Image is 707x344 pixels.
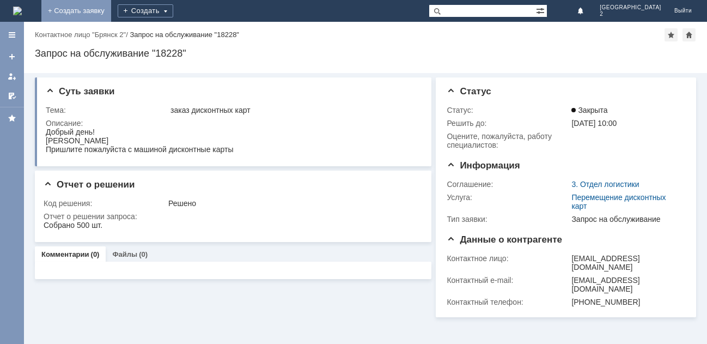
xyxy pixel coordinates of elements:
div: Запрос на обслуживание "18228" [35,48,696,59]
span: Отчет о решении [44,179,135,190]
div: Код решения: [44,199,166,208]
div: Тип заявки: [447,215,569,224]
div: Контактный e-mail: [447,276,569,285]
span: Закрыта [571,106,607,114]
div: Решено [168,199,417,208]
a: Перемещение дисконтных карт [571,193,666,210]
a: Создать заявку [3,48,21,65]
div: Описание: [46,119,419,128]
div: заказ дисконтных карт [170,106,417,114]
span: Расширенный поиск [536,5,547,15]
a: Мои заявки [3,68,21,85]
div: Запрос на обслуживание "18228" [130,31,239,39]
a: Перейти на домашнюю страницу [13,7,22,15]
div: Контактное лицо: [447,254,569,263]
div: (0) [139,250,148,258]
div: / [35,31,130,39]
div: Отчет о решении запроса: [44,212,419,221]
div: [EMAIL_ADDRESS][DOMAIN_NAME] [571,254,680,271]
div: [EMAIL_ADDRESS][DOMAIN_NAME] [571,276,680,293]
div: Услуга: [447,193,569,202]
div: Контактный телефон: [447,298,569,306]
div: Oцените, пожалуйста, работу специалистов: [447,132,569,149]
a: Контактное лицо "Брянск 2" [35,31,126,39]
a: 3. Отдел логистики [571,180,639,189]
div: [PHONE_NUMBER] [571,298,680,306]
a: Файлы [112,250,137,258]
div: Запрос на обслуживание [571,215,680,224]
span: Информация [447,160,520,171]
div: Добавить в избранное [665,28,678,41]
span: Данные о контрагенте [447,234,562,245]
div: Соглашение: [447,180,569,189]
span: Статус [447,86,491,96]
span: Суть заявки [46,86,114,96]
div: Решить до: [447,119,569,128]
div: (0) [91,250,100,258]
span: [GEOGRAPHIC_DATA] [600,4,661,11]
span: [DATE] 10:00 [571,119,617,128]
img: logo [13,7,22,15]
a: Мои согласования [3,87,21,105]
a: Комментарии [41,250,89,258]
span: 2 [600,11,661,17]
div: Статус: [447,106,569,114]
div: Сделать домашней страницей [682,28,696,41]
div: Тема: [46,106,168,114]
div: Создать [118,4,173,17]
